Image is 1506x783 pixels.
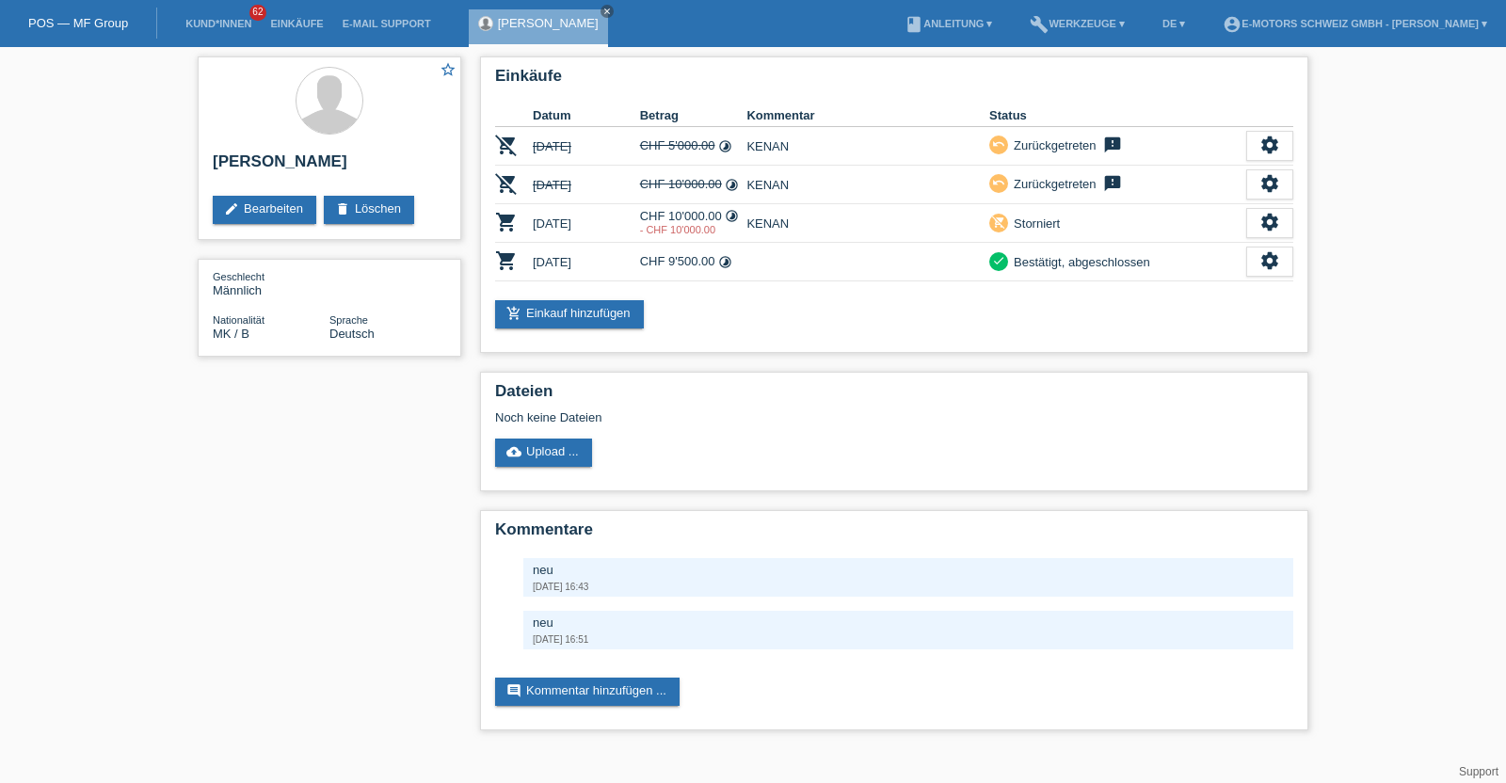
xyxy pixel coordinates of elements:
[495,678,680,706] a: commentKommentar hinzufügen ...
[992,216,1005,229] i: remove_shopping_cart
[495,211,518,233] i: POSP00028364
[495,172,518,195] i: POSP00028363
[905,15,923,34] i: book
[213,327,249,341] span: Mazedonien / B / 20.03.1999
[495,520,1293,549] h2: Kommentare
[1020,18,1134,29] a: buildWerkzeuge ▾
[495,300,644,328] a: add_shopping_cartEinkauf hinzufügen
[992,254,1005,267] i: check
[506,444,521,459] i: cloud_upload
[746,204,989,243] td: KENAN
[1223,15,1242,34] i: account_circle
[329,314,368,326] span: Sprache
[1259,135,1280,155] i: settings
[440,61,457,81] a: star_border
[1008,252,1150,272] div: Bestätigt, abgeschlossen
[1008,214,1060,233] div: Storniert
[213,152,446,181] h2: [PERSON_NAME]
[640,166,747,204] td: CHF 10'000.00
[895,18,1001,29] a: bookAnleitung ▾
[324,196,414,224] a: deleteLöschen
[1259,250,1280,271] i: settings
[533,127,640,166] td: [DATE]
[1153,18,1194,29] a: DE ▾
[640,204,747,243] td: CHF 10'000.00
[640,224,747,235] div: 07.10.2025 / neu
[746,166,989,204] td: KENAN
[440,61,457,78] i: star_border
[992,137,1005,151] i: undo
[495,439,592,467] a: cloud_uploadUpload ...
[746,104,989,127] th: Kommentar
[1101,136,1124,154] i: feedback
[495,410,1070,424] div: Noch keine Dateien
[495,382,1293,410] h2: Dateien
[718,139,732,153] i: Fixe Raten (24 Raten)
[533,563,1284,577] div: neu
[1101,174,1124,193] i: feedback
[329,327,375,341] span: Deutsch
[640,243,747,281] td: CHF 9'500.00
[533,166,640,204] td: [DATE]
[506,306,521,321] i: add_shopping_cart
[213,196,316,224] a: editBearbeiten
[992,176,1005,189] i: undo
[498,16,599,30] a: [PERSON_NAME]
[533,243,640,281] td: [DATE]
[533,615,1284,630] div: neu
[335,201,350,216] i: delete
[1259,212,1280,232] i: settings
[1213,18,1497,29] a: account_circleE-Motors Schweiz GmbH - [PERSON_NAME] ▾
[640,104,747,127] th: Betrag
[1030,15,1049,34] i: build
[725,209,739,223] i: Fixe Raten (48 Raten)
[495,67,1293,95] h2: Einkäufe
[533,582,1284,592] div: [DATE] 16:43
[213,269,329,297] div: Männlich
[746,127,989,166] td: KENAN
[506,683,521,698] i: comment
[989,104,1246,127] th: Status
[533,634,1284,645] div: [DATE] 16:51
[602,7,612,16] i: close
[213,314,264,326] span: Nationalität
[495,249,518,272] i: POSP00028465
[533,104,640,127] th: Datum
[224,201,239,216] i: edit
[213,271,264,282] span: Geschlecht
[495,134,518,156] i: POSP00028362
[533,204,640,243] td: [DATE]
[1008,174,1096,194] div: Zurückgetreten
[1008,136,1096,155] div: Zurückgetreten
[261,18,332,29] a: Einkäufe
[640,127,747,166] td: CHF 5'000.00
[718,255,732,269] i: Fixe Raten (48 Raten)
[28,16,128,30] a: POS — MF Group
[249,5,266,21] span: 62
[333,18,441,29] a: E-Mail Support
[725,178,739,192] i: Fixe Raten (24 Raten)
[601,5,614,18] a: close
[176,18,261,29] a: Kund*innen
[1259,173,1280,194] i: settings
[1459,765,1498,778] a: Support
